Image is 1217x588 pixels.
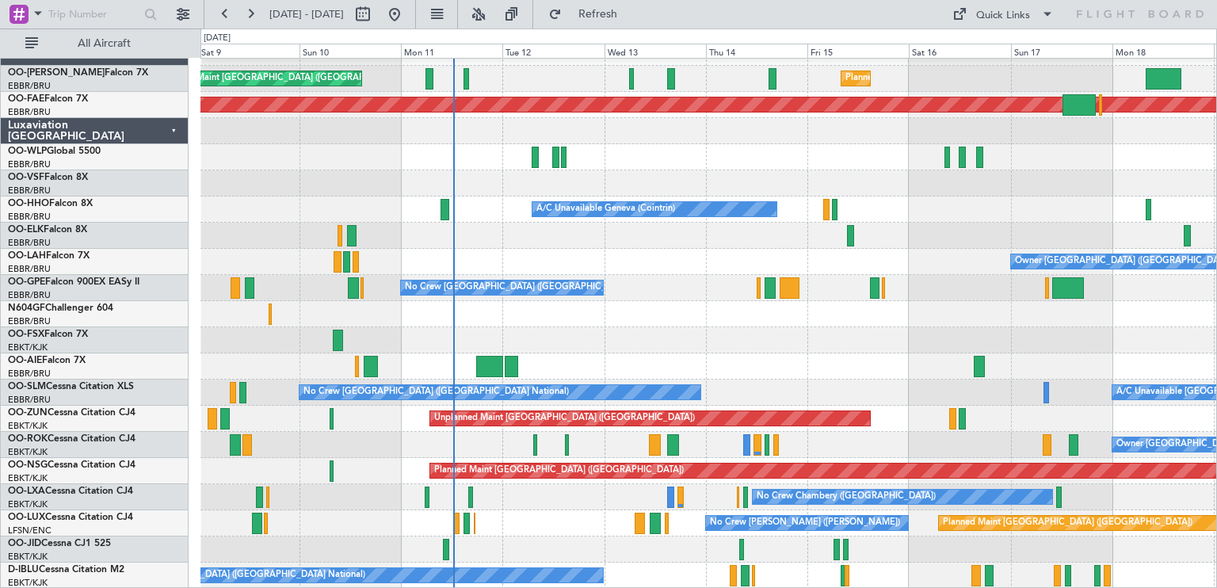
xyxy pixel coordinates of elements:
[807,44,909,58] div: Fri 15
[8,472,48,484] a: EBKT/KJK
[8,225,87,235] a: OO-ELKFalcon 8X
[8,277,139,287] a: OO-GPEFalcon 900EX EASy II
[8,356,42,365] span: OO-AIE
[8,408,135,418] a: OO-ZUNCessna Citation CJ4
[8,94,88,104] a: OO-FAEFalcon 7X
[8,513,45,522] span: OO-LUX
[8,513,133,522] a: OO-LUXCessna Citation CJ4
[8,525,52,536] a: LFSN/ENC
[8,263,51,275] a: EBBR/BRU
[8,330,88,339] a: OO-FSXFalcon 7X
[8,68,148,78] a: OO-[PERSON_NAME]Falcon 7X
[299,44,401,58] div: Sun 10
[541,2,636,27] button: Refresh
[198,44,299,58] div: Sat 9
[8,498,48,510] a: EBKT/KJK
[8,539,111,548] a: OO-JIDCessna CJ1 525
[8,382,46,391] span: OO-SLM
[303,380,569,404] div: No Crew [GEOGRAPHIC_DATA] ([GEOGRAPHIC_DATA] National)
[8,80,51,92] a: EBBR/BRU
[502,44,604,58] div: Tue 12
[8,225,44,235] span: OO-ELK
[8,251,90,261] a: OO-LAHFalcon 7X
[8,199,49,208] span: OO-HHO
[8,147,101,156] a: OO-WLPGlobal 5500
[8,330,44,339] span: OO-FSX
[8,356,86,365] a: OO-AIEFalcon 7X
[8,539,41,548] span: OO-JID
[151,67,448,90] div: Unplanned Maint [GEOGRAPHIC_DATA] ([GEOGRAPHIC_DATA] National)
[8,173,88,182] a: OO-VSFFalcon 8X
[909,44,1010,58] div: Sat 16
[8,211,51,223] a: EBBR/BRU
[8,237,51,249] a: EBBR/BRU
[943,511,1192,535] div: Planned Maint [GEOGRAPHIC_DATA] ([GEOGRAPHIC_DATA])
[710,511,900,535] div: No Crew [PERSON_NAME] ([PERSON_NAME])
[8,487,133,496] a: OO-LXACessna Citation CJ4
[565,9,631,20] span: Refresh
[8,342,48,353] a: EBKT/KJK
[8,106,51,118] a: EBBR/BRU
[434,459,684,483] div: Planned Maint [GEOGRAPHIC_DATA] ([GEOGRAPHIC_DATA])
[41,38,167,49] span: All Aircraft
[405,276,670,300] div: No Crew [GEOGRAPHIC_DATA] ([GEOGRAPHIC_DATA] National)
[8,199,93,208] a: OO-HHOFalcon 8X
[8,147,47,156] span: OO-WLP
[269,7,344,21] span: [DATE] - [DATE]
[8,565,39,575] span: D-IBLU
[944,2,1062,27] button: Quick Links
[8,420,48,432] a: EBKT/KJK
[845,67,1132,90] div: Planned Maint [GEOGRAPHIC_DATA] ([GEOGRAPHIC_DATA] National)
[706,44,807,58] div: Thu 14
[8,158,51,170] a: EBBR/BRU
[100,563,365,587] div: No Crew [GEOGRAPHIC_DATA] ([GEOGRAPHIC_DATA] National)
[434,407,695,430] div: Unplanned Maint [GEOGRAPHIC_DATA] ([GEOGRAPHIC_DATA])
[8,394,51,406] a: EBBR/BRU
[757,485,936,509] div: No Crew Chambery ([GEOGRAPHIC_DATA])
[8,408,48,418] span: OO-ZUN
[8,382,134,391] a: OO-SLMCessna Citation XLS
[536,197,675,221] div: A/C Unavailable Geneva (Cointrin)
[8,460,135,470] a: OO-NSGCessna Citation CJ4
[8,434,135,444] a: OO-ROKCessna Citation CJ4
[8,251,46,261] span: OO-LAH
[8,368,51,380] a: EBBR/BRU
[8,565,124,575] a: D-IBLUCessna Citation M2
[8,289,51,301] a: EBBR/BRU
[8,551,48,563] a: EBKT/KJK
[8,446,48,458] a: EBKT/KJK
[8,277,45,287] span: OO-GPE
[8,315,51,327] a: EBBR/BRU
[8,434,48,444] span: OO-ROK
[8,487,45,496] span: OO-LXA
[17,31,172,56] button: All Aircraft
[8,460,48,470] span: OO-NSG
[8,68,105,78] span: OO-[PERSON_NAME]
[605,44,706,58] div: Wed 13
[8,94,44,104] span: OO-FAE
[48,2,139,26] input: Trip Number
[976,8,1030,24] div: Quick Links
[8,185,51,197] a: EBBR/BRU
[8,173,44,182] span: OO-VSF
[401,44,502,58] div: Mon 11
[1011,44,1112,58] div: Sun 17
[204,32,231,45] div: [DATE]
[1112,44,1214,58] div: Mon 18
[8,304,113,313] a: N604GFChallenger 604
[8,304,45,313] span: N604GF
